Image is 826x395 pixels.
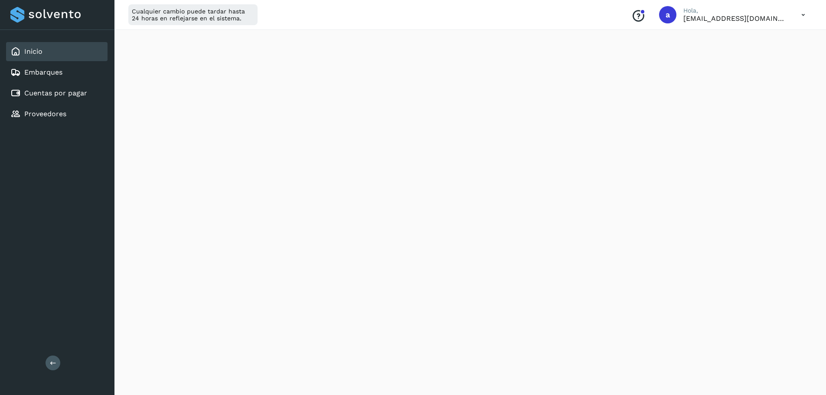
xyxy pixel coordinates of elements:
[683,7,787,14] p: Hola,
[24,89,87,97] a: Cuentas por pagar
[683,14,787,23] p: administracion@aplogistica.com
[6,84,108,103] div: Cuentas por pagar
[24,68,62,76] a: Embarques
[6,63,108,82] div: Embarques
[24,110,66,118] a: Proveedores
[128,4,258,25] div: Cualquier cambio puede tardar hasta 24 horas en reflejarse en el sistema.
[6,42,108,61] div: Inicio
[6,104,108,124] div: Proveedores
[24,47,42,55] a: Inicio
